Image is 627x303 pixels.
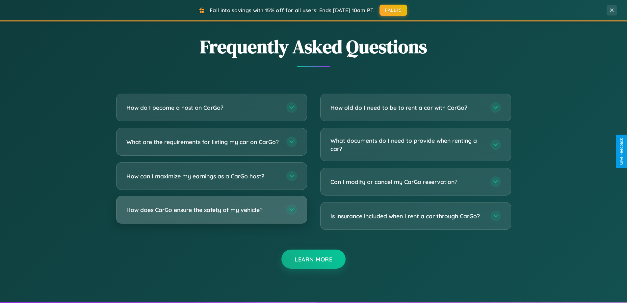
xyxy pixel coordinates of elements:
[330,136,484,153] h3: What documents do I need to provide when renting a car?
[126,172,280,180] h3: How can I maximize my earnings as a CarGo host?
[210,7,375,14] span: Fall into savings with 15% off for all users! Ends [DATE] 10am PT.
[126,138,280,146] h3: What are the requirements for listing my car on CarGo?
[281,250,346,269] button: Learn More
[126,206,280,214] h3: How does CarGo ensure the safety of my vehicle?
[330,178,484,186] h3: Can I modify or cancel my CarGo reservation?
[116,34,511,59] h2: Frequently Asked Questions
[330,104,484,112] h3: How old do I need to be to rent a car with CarGo?
[619,138,624,165] div: Give Feedback
[330,212,484,220] h3: Is insurance included when I rent a car through CarGo?
[126,104,280,112] h3: How do I become a host on CarGo?
[379,5,407,16] button: FALL15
